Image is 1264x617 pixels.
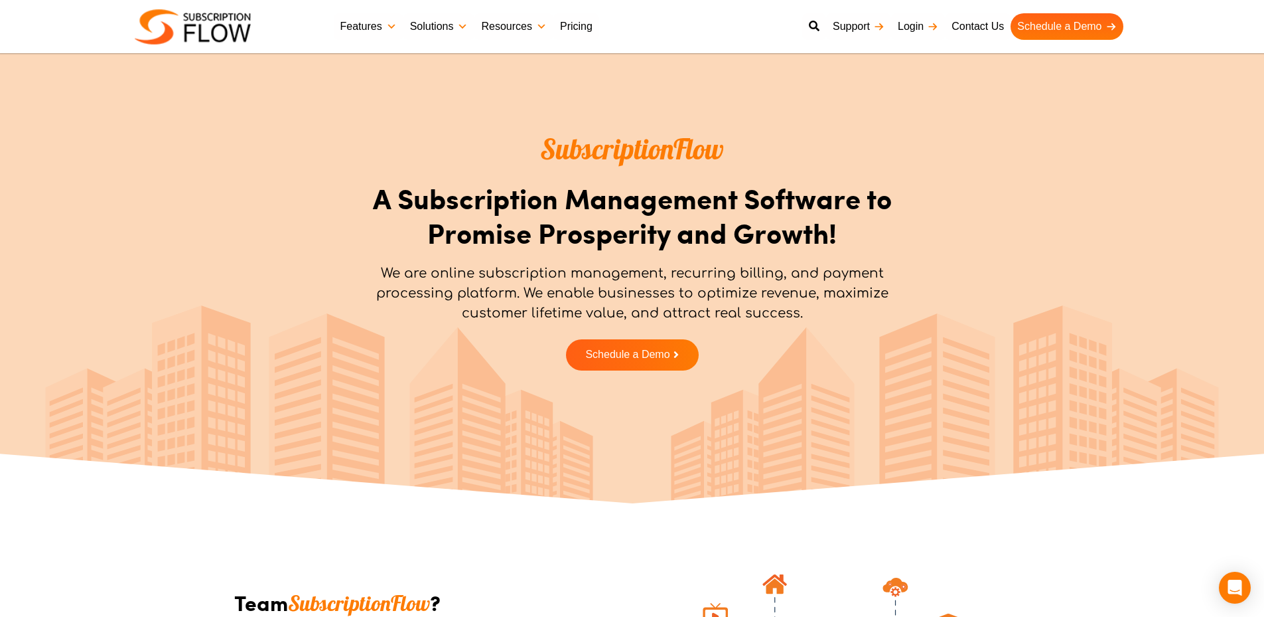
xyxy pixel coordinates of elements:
[585,349,669,361] span: Schedule a Demo
[403,13,475,40] a: Solutions
[1011,13,1123,40] a: Schedule a Demo
[826,13,891,40] a: Support
[357,181,908,250] h1: A Subscription Management Software to Promise Prosperity and Growth!
[474,13,553,40] a: Resources
[540,132,724,167] span: SubscriptionFlow
[891,13,945,40] a: Login
[135,9,251,44] img: Subscriptionflow
[357,264,908,323] p: We are online subscription management, recurring billing, and payment processing platform. We ena...
[288,590,430,616] span: SubscriptionFlow
[334,13,403,40] a: Features
[566,339,699,371] a: Schedule a Demo
[553,13,599,40] a: Pricing
[945,13,1011,40] a: Contact Us
[1219,572,1251,604] div: Open Intercom Messenger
